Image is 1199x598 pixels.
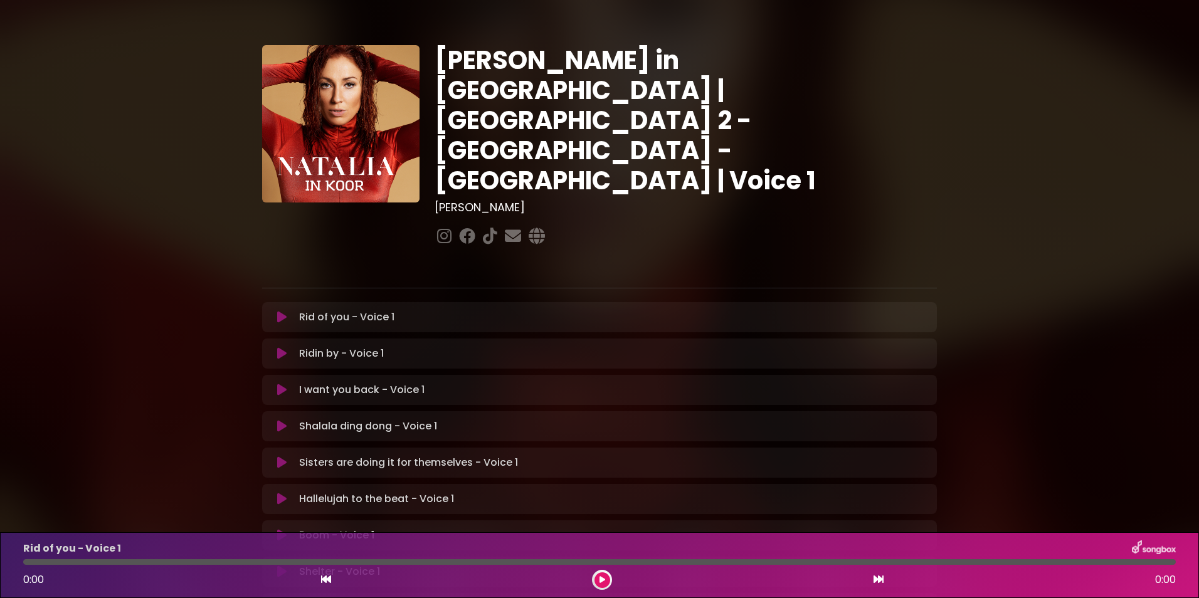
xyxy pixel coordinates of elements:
img: songbox-logo-white.png [1132,540,1176,557]
span: 0:00 [23,572,44,587]
span: 0:00 [1155,572,1176,587]
p: Boom - Voice 1 [299,528,374,543]
p: Ridin by - Voice 1 [299,346,384,361]
p: I want you back - Voice 1 [299,382,425,397]
h1: [PERSON_NAME] in [GEOGRAPHIC_DATA] | [GEOGRAPHIC_DATA] 2 - [GEOGRAPHIC_DATA] - [GEOGRAPHIC_DATA] ... [435,45,937,196]
h3: [PERSON_NAME] [435,201,937,214]
p: Hallelujah to the beat - Voice 1 [299,491,454,506]
img: YTVS25JmS9CLUqXqkEhs [262,45,420,202]
p: Rid of you - Voice 1 [299,310,394,325]
p: Shalala ding dong - Voice 1 [299,419,437,434]
p: Sisters are doing it for themselves - Voice 1 [299,455,518,470]
p: Rid of you - Voice 1 [23,541,121,556]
